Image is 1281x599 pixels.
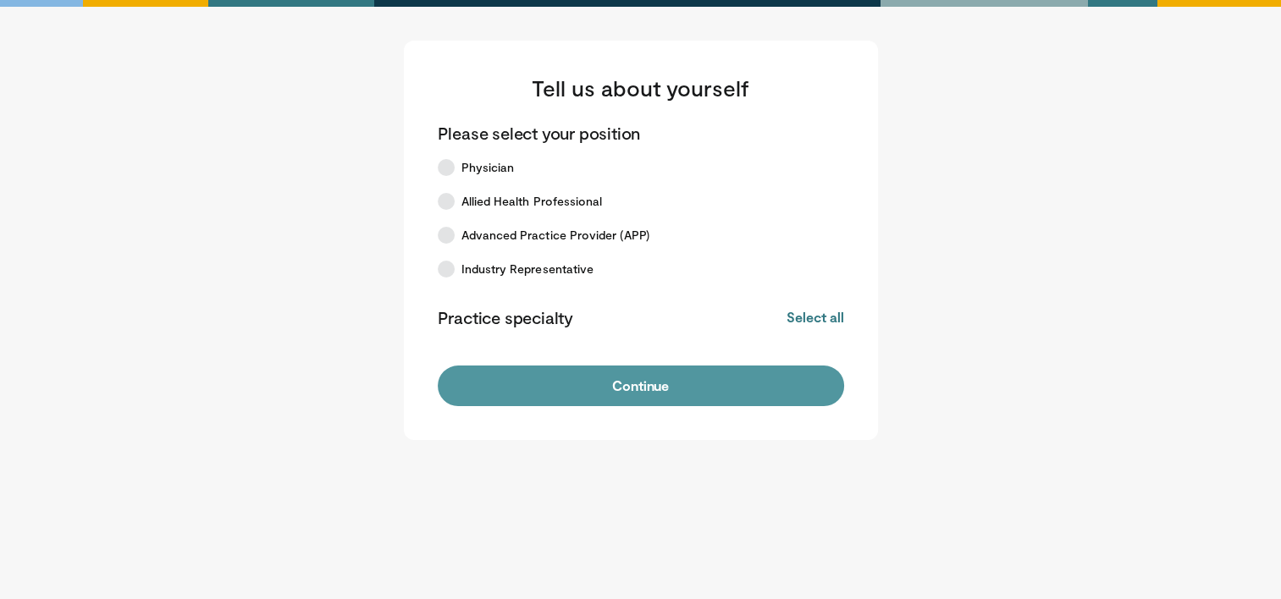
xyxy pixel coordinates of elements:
[461,227,649,244] span: Advanced Practice Provider (APP)
[438,365,844,406] button: Continue
[438,74,844,102] h3: Tell us about yourself
[461,193,603,210] span: Allied Health Professional
[438,122,641,144] p: Please select your position
[461,159,515,176] span: Physician
[461,261,594,278] span: Industry Representative
[787,308,843,327] button: Select all
[438,306,573,328] p: Practice specialty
